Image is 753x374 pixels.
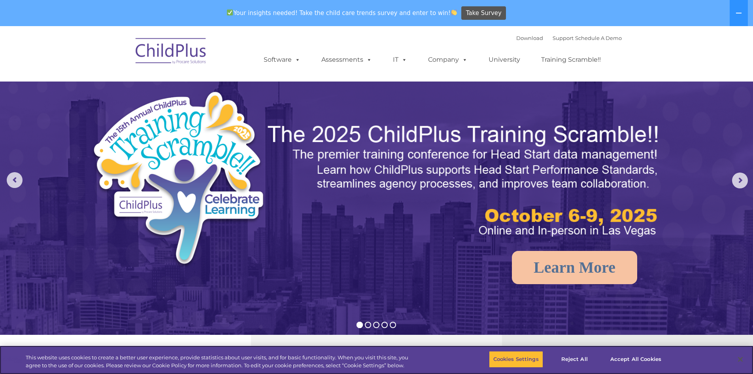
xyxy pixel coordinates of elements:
img: ChildPlus by Procare Solutions [132,32,211,72]
a: Learn More [512,251,637,284]
a: Support [553,35,574,41]
a: Download [516,35,543,41]
span: Last name [110,52,134,58]
a: University [481,52,528,68]
a: Schedule A Demo [575,35,622,41]
a: Training Scramble!! [533,52,609,68]
button: Accept All Cookies [606,351,666,368]
span: Take Survey [466,6,502,20]
font: | [516,35,622,41]
button: Close [732,351,749,368]
div: This website uses cookies to create a better user experience, provide statistics about user visit... [26,354,414,369]
button: Reject All [550,351,599,368]
a: Company [420,52,476,68]
button: Cookies Settings [489,351,543,368]
a: Take Survey [461,6,506,20]
img: 👏 [451,9,457,15]
a: IT [385,52,415,68]
span: Phone number [110,85,143,91]
span: Your insights needed! Take the child care trends survey and enter to win! [224,5,460,21]
a: Software [256,52,308,68]
a: Assessments [313,52,380,68]
img: ✅ [227,9,233,15]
